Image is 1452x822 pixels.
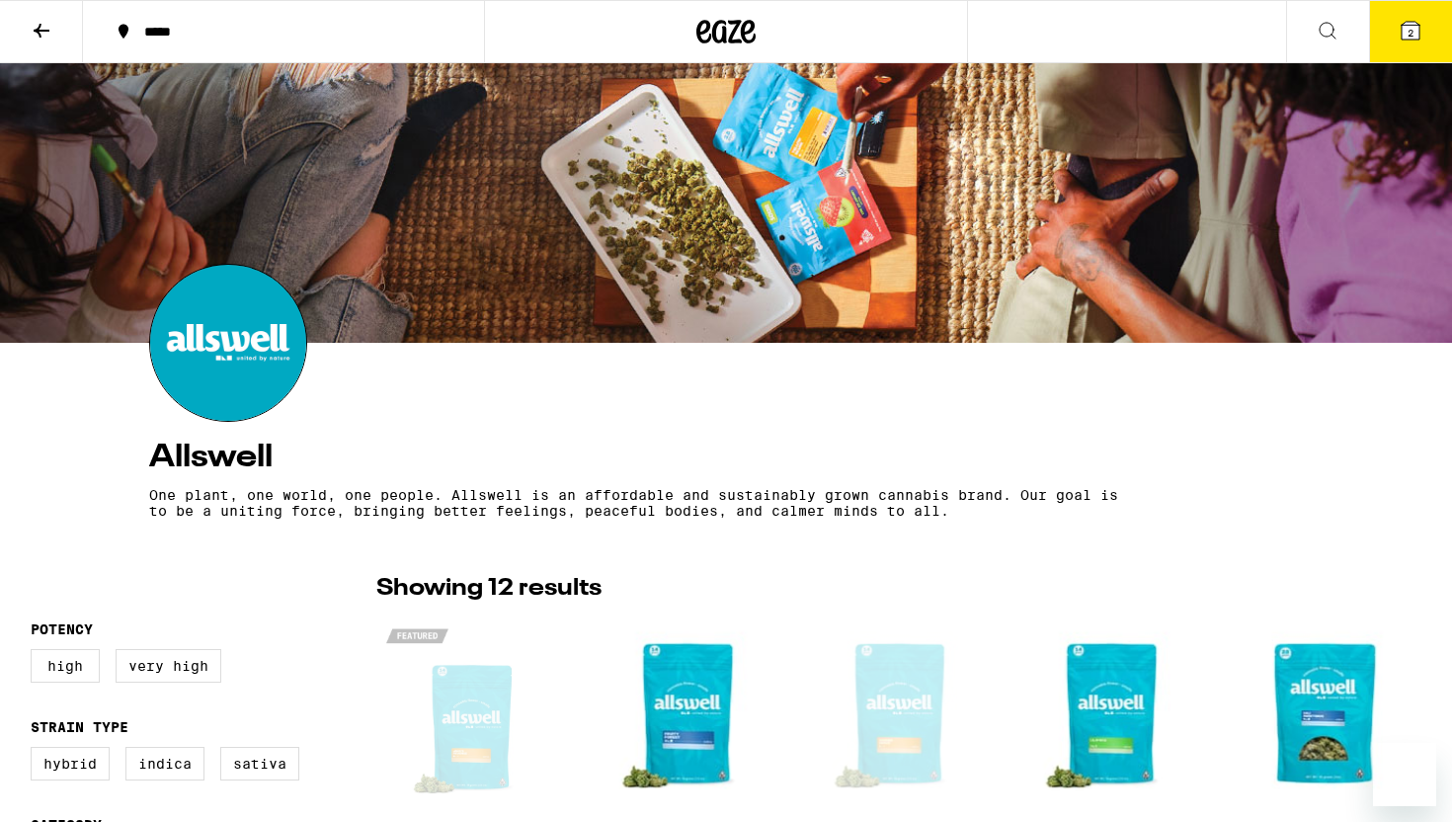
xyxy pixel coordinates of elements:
[1225,616,1421,813] img: Allswell - Cali Sweetwave - 28g
[1369,1,1452,62] button: 2
[125,747,204,781] label: Indica
[376,572,602,606] p: Showing 12 results
[31,719,128,735] legend: Strain Type
[149,442,1303,473] h4: Allswell
[31,747,110,781] label: Hybrid
[149,487,1129,519] p: One plant, one world, one people. Allswell is an affordable and sustainably grown cannabis brand....
[1408,27,1413,39] span: 2
[150,265,306,421] img: Allswell logo
[31,649,100,683] label: High
[116,649,221,683] label: Very High
[1373,743,1436,806] iframe: Button to launch messaging window
[589,616,785,813] img: Allswell - Fruity Forest - 14g
[31,621,93,637] legend: Potency
[220,747,299,781] label: Sativa
[1012,616,1209,813] img: Allswell - Lil R*ntz - 14g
